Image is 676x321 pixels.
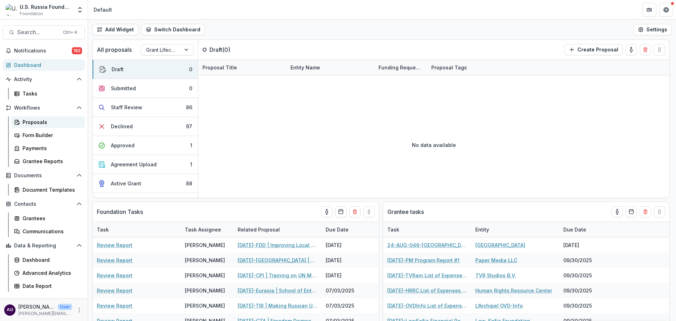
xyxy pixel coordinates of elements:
[186,104,192,111] div: 86
[23,215,79,222] div: Grantees
[286,64,324,71] div: Entity Name
[321,222,374,237] div: Due Date
[181,222,233,237] div: Task Assignee
[321,253,374,268] div: [DATE]
[233,226,284,233] div: Related Proposal
[141,24,205,35] button: Switch Dashboard
[94,6,112,13] div: Default
[93,222,181,237] div: Task
[286,60,374,75] div: Entity Name
[6,4,17,16] img: U.S. Russia Foundation
[23,158,79,165] div: Grantee Reports
[209,45,262,54] p: Draft ( 0 )
[189,66,192,73] div: 0
[97,257,132,264] a: Review Report
[238,272,317,279] a: [DATE]-CPI | Training on UN Mechanisms and publication of a Hands-On Guide on the defense of lawy...
[383,226,403,233] div: Task
[185,287,225,294] div: [PERSON_NAME]
[387,257,459,264] a: [DATE]-PM Program Report #1
[181,226,225,233] div: Task Assignee
[11,116,85,128] a: Proposals
[626,206,637,217] button: Calendar
[475,287,552,294] a: Human Rights Resource Center
[198,64,241,71] div: Proposal Title
[559,222,612,237] div: Due Date
[97,208,143,216] p: Foundation Tasks
[387,272,467,279] a: [DATE]-TVRain List of Expenses #2
[92,24,138,35] button: Add Widget
[363,206,375,217] button: Drag
[14,201,74,207] span: Contacts
[17,29,59,36] span: Search...
[186,180,192,187] div: 88
[190,161,192,168] div: 1
[626,44,637,55] button: toggle-assigned-to-me
[23,118,79,126] div: Proposals
[321,206,332,217] button: toggle-assigned-to-me
[23,282,79,290] div: Data Report
[321,298,374,313] div: 07/03/2025
[20,11,43,17] span: Foundation
[475,241,525,249] a: [GEOGRAPHIC_DATA]
[23,131,79,139] div: Form Builder
[233,222,321,237] div: Related Proposal
[72,47,82,54] span: 192
[91,5,115,15] nav: breadcrumb
[612,206,623,217] button: toggle-assigned-to-me
[23,90,79,97] div: Tasks
[14,173,74,179] span: Documents
[11,184,85,196] a: Document Templates
[185,241,225,249] div: [PERSON_NAME]
[93,155,198,174] button: Agreement Upload1
[11,129,85,141] a: Form Builder
[11,142,85,154] a: Payments
[111,142,134,149] div: Approved
[3,25,85,39] button: Search...
[23,228,79,235] div: Communications
[14,61,79,69] div: Dashboard
[23,269,79,277] div: Advanced Analytics
[559,283,612,298] div: 09/30/2025
[185,272,225,279] div: [PERSON_NAME]
[111,85,136,92] div: Submitted
[335,206,346,217] button: Calendar
[7,308,13,312] div: Alan Griffin
[559,268,612,283] div: 09/30/2025
[640,44,651,55] button: Delete card
[387,241,467,249] a: 24-AUG-046-[GEOGRAPHIC_DATA] List of Expenses #2
[374,60,427,75] div: Funding Requested
[559,253,612,268] div: 09/30/2025
[475,272,516,279] a: TVR Studios B.V.
[58,304,72,310] p: User
[97,287,132,294] a: Review Report
[23,256,79,264] div: Dashboard
[374,64,427,71] div: Funding Requested
[23,186,79,193] div: Document Templates
[93,136,198,155] button: Approved1
[321,283,374,298] div: 07/03/2025
[111,104,142,111] div: Staff Review
[321,226,353,233] div: Due Date
[20,3,72,11] div: U.S. Russia Foundation
[321,268,374,283] div: [DATE]
[111,123,133,130] div: Declined
[3,74,85,85] button: Open Activity
[387,302,467,309] a: [DATE]-OVDInfo List of Expenses #2
[93,98,198,117] button: Staff Review86
[18,310,72,317] p: [PERSON_NAME][EMAIL_ADDRESS][PERSON_NAME][DOMAIN_NAME]
[186,123,192,130] div: 97
[475,257,517,264] a: Paper Media LLC
[383,222,471,237] div: Task
[112,66,124,73] div: Draft
[475,302,523,309] a: L’Archipel OVD-Info
[3,170,85,181] button: Open Documents
[14,243,74,249] span: Data & Reporting
[93,174,198,193] button: Active Grant88
[11,267,85,279] a: Advanced Analytics
[93,60,198,79] button: Draft0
